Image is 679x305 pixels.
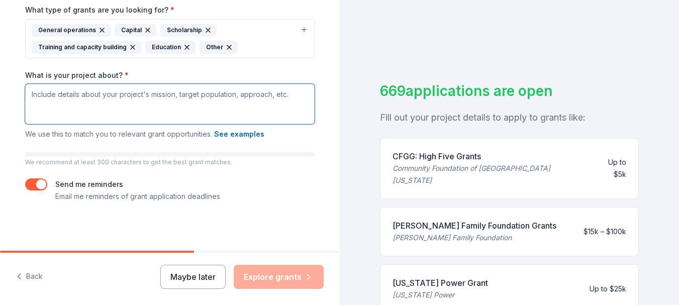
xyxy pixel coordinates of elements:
[594,156,626,180] div: Up to $5k
[590,283,626,295] div: Up to $25k
[380,110,639,126] div: Fill out your project details to apply to grants like:
[393,289,488,301] div: [US_STATE] Power
[214,128,264,140] button: See examples
[25,19,315,58] button: General operationsCapitalScholarshipTraining and capacity buildingEducationOther
[393,232,556,244] div: [PERSON_NAME] Family Foundation
[393,220,556,232] div: [PERSON_NAME] Family Foundation Grants
[145,41,196,54] div: Education
[25,158,315,166] p: We recommend at least 300 characters to get the best grant matches.
[584,226,626,238] div: $15k – $100k
[380,80,639,101] div: 669 applications are open
[393,162,587,186] div: Community Foundation of [GEOGRAPHIC_DATA][US_STATE]
[393,277,488,289] div: [US_STATE] Power Grant
[25,130,264,138] span: We use this to match you to relevant grant opportunities.
[32,41,141,54] div: Training and capacity building
[200,41,238,54] div: Other
[16,266,43,287] button: Back
[55,180,123,188] label: Send me reminders
[55,190,220,202] p: Email me reminders of grant application deadlines
[160,265,226,289] button: Maybe later
[25,5,174,15] label: What type of grants are you looking for?
[115,24,156,37] div: Capital
[32,24,111,37] div: General operations
[393,150,587,162] div: CFGG: High Five Grants
[160,24,217,37] div: Scholarship
[25,70,129,80] label: What is your project about?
